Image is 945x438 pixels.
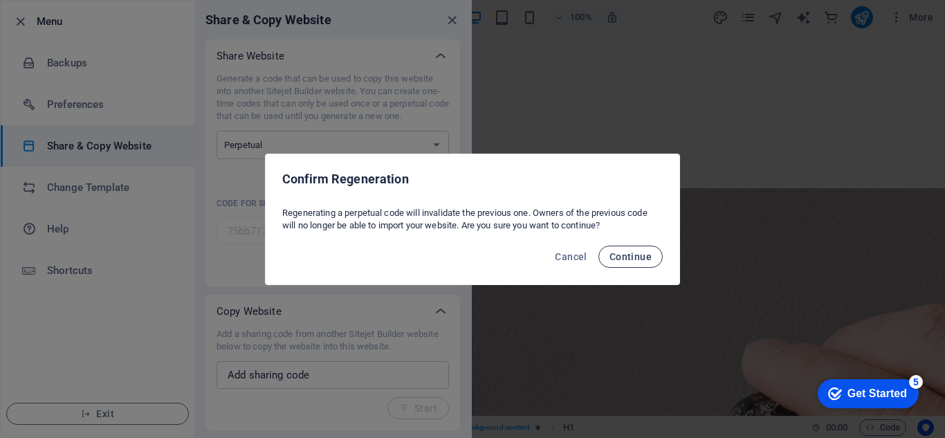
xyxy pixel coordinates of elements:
[555,251,587,262] span: Cancel
[598,246,663,268] button: Continue
[37,15,97,28] div: Get Started
[282,171,663,188] h2: Confirm Regeneration
[266,201,679,237] div: Regenerating a perpetual code will invalidate the previous one. Owners of the previous code will ...
[6,6,98,17] a: Skip to main content
[549,246,592,268] button: Cancel
[99,3,113,17] div: 5
[8,7,109,36] div: Get Started 5 items remaining, 0% complete
[609,251,652,262] span: Continue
